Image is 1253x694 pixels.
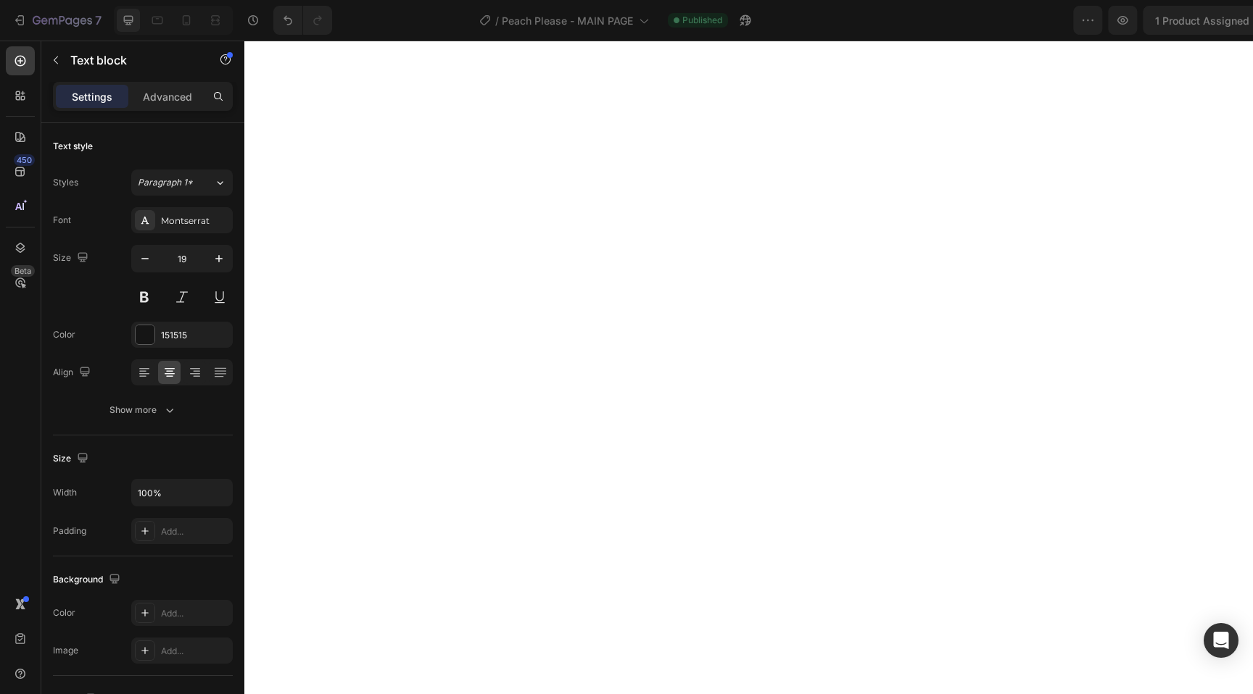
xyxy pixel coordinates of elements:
[53,248,91,268] div: Size
[53,486,77,499] div: Width
[143,89,192,104] p: Advanced
[53,644,78,657] div: Image
[958,6,1097,35] button: 1 product assigned
[138,176,193,189] span: Paragraph 1*
[495,13,499,28] span: /
[53,606,75,619] div: Color
[72,89,112,104] p: Settings
[6,6,108,35] button: 7
[95,12,102,29] p: 7
[53,176,78,189] div: Styles
[14,154,35,166] div: 450
[1169,13,1205,28] div: Publish
[109,403,177,417] div: Show more
[161,607,229,620] div: Add...
[161,214,229,227] div: Montserrat
[53,140,93,153] div: Text style
[53,449,91,469] div: Size
[1157,6,1217,35] button: Publish
[244,41,1253,694] iframe: Design area
[273,6,332,35] div: Undo/Redo
[1204,623,1238,658] div: Open Intercom Messenger
[161,645,229,658] div: Add...
[11,265,35,277] div: Beta
[53,397,233,423] button: Show more
[70,51,194,69] p: Text block
[132,480,232,506] input: Auto
[502,13,633,28] span: Peach Please - MAIN PAGE
[53,524,86,538] div: Padding
[53,214,71,227] div: Font
[53,328,75,341] div: Color
[161,525,229,538] div: Add...
[682,14,722,27] span: Published
[131,170,233,196] button: Paragraph 1*
[1115,14,1139,27] span: Save
[53,570,123,590] div: Background
[1103,6,1151,35] button: Save
[161,329,229,342] div: 151515
[53,363,94,382] div: Align
[970,13,1064,28] span: 1 product assigned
